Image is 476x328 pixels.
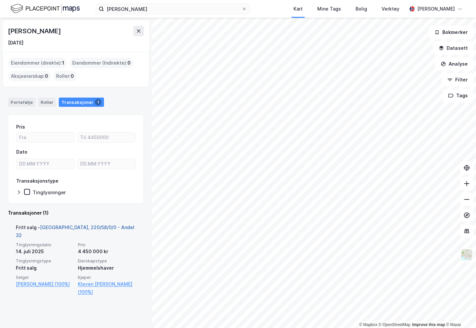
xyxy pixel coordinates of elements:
div: Verktøy [382,5,399,13]
a: [PERSON_NAME] (100%) [16,280,74,288]
a: Improve this map [412,322,445,327]
div: Pris [16,123,25,131]
div: 14. juli 2025 [16,248,74,255]
input: Til 4450000 [78,133,135,142]
div: Portefølje [8,98,35,107]
div: Aksjeeierskap : [8,71,51,81]
iframe: Chat Widget [443,296,476,328]
span: Tinglysningstype [16,258,74,264]
a: Kleven [PERSON_NAME] (100%) [78,280,136,296]
div: 4 450 000 kr [78,248,136,255]
button: Bokmerker [429,26,473,39]
span: Tinglysningsdato [16,242,74,248]
div: 1 [95,99,101,105]
a: Mapbox [359,322,377,327]
a: OpenStreetMap [379,322,411,327]
div: [PERSON_NAME] [8,26,62,36]
button: Filter [442,73,473,86]
div: [PERSON_NAME] [417,5,455,13]
button: Tags [443,89,473,102]
img: logo.f888ab2527a4732fd821a326f86c7f29.svg [11,3,80,15]
span: Kjøper [78,275,136,280]
div: Transaksjoner [59,98,104,107]
input: DD.MM.YYYY [17,159,74,169]
a: [GEOGRAPHIC_DATA], 220/58/0/0 - Andel 32 [16,224,134,238]
div: Roller [38,98,56,107]
div: Eiendommer (direkte) : [8,58,67,68]
div: Transaksjoner (1) [8,209,144,217]
input: Fra [17,133,74,142]
div: Tinglysninger [33,189,66,195]
span: 0 [71,72,74,80]
div: Fritt salg - [16,224,136,242]
span: 0 [45,72,48,80]
span: Pris [78,242,136,248]
div: Kart [293,5,303,13]
button: Datasett [433,42,473,55]
button: Analyse [435,57,473,71]
div: Kontrollprogram for chat [443,296,476,328]
span: 1 [62,59,64,67]
div: Dato [16,148,27,156]
div: Roller : [53,71,77,81]
div: Bolig [356,5,367,13]
div: Eiendommer (Indirekte) : [70,58,133,68]
div: [DATE] [8,39,23,47]
div: Fritt salg [16,264,74,272]
img: Z [460,249,473,261]
span: Selger [16,275,74,280]
input: DD.MM.YYYY [78,159,135,169]
div: Hjemmelshaver [78,264,136,272]
span: 0 [127,59,131,67]
div: Mine Tags [317,5,341,13]
span: Eierskapstype [78,258,136,264]
div: Transaksjonstype [16,177,58,185]
input: Søk på adresse, matrikkel, gårdeiere, leietakere eller personer [104,4,242,14]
